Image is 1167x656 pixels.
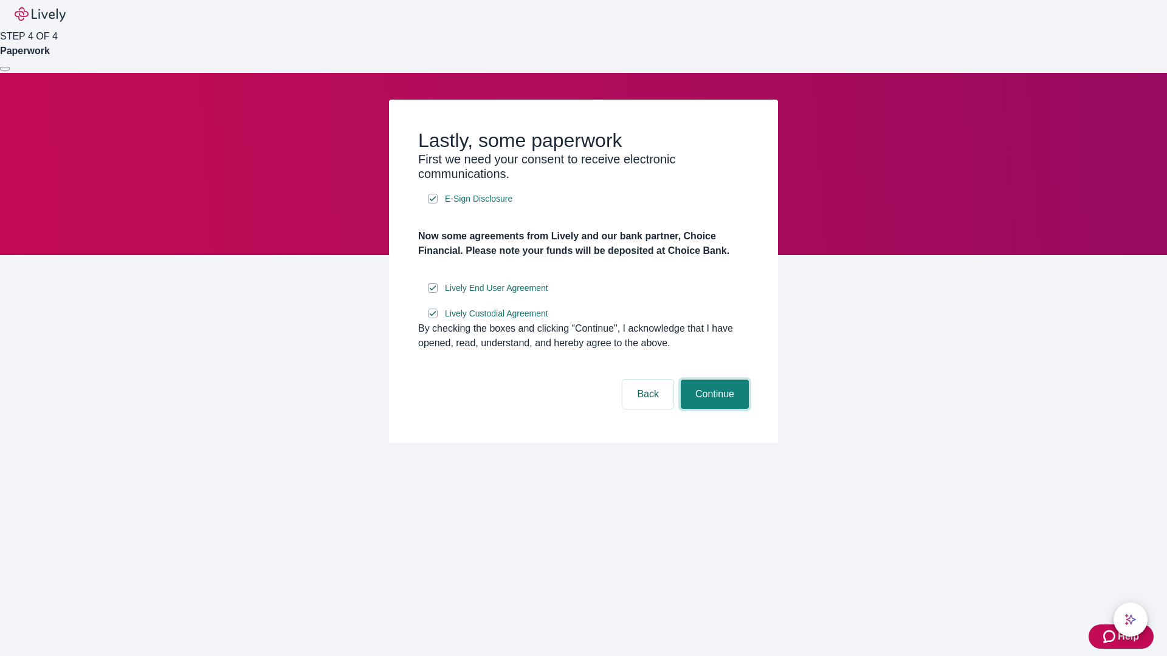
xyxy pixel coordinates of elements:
[442,281,551,296] a: e-sign disclosure document
[442,191,515,207] a: e-sign disclosure document
[418,321,749,350] div: By checking the boxes and clicking “Continue", I acknowledge that I have opened, read, understand...
[1103,629,1118,644] svg: Zendesk support icon
[445,282,548,295] span: Lively End User Agreement
[1118,629,1139,644] span: Help
[1114,603,1148,637] button: chat
[681,380,749,409] button: Continue
[418,129,749,152] h2: Lastly, some paperwork
[445,193,512,205] span: E-Sign Disclosure
[1124,613,1137,626] svg: Lively AI Assistant
[418,229,749,258] h4: Now some agreements from Lively and our bank partner, Choice Financial. Please note your funds wi...
[1089,624,1154,649] button: Zendesk support iconHelp
[622,380,673,409] button: Back
[442,306,551,321] a: e-sign disclosure document
[445,307,548,320] span: Lively Custodial Agreement
[418,152,749,181] h3: First we need your consent to receive electronic communications.
[15,7,66,22] img: Lively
